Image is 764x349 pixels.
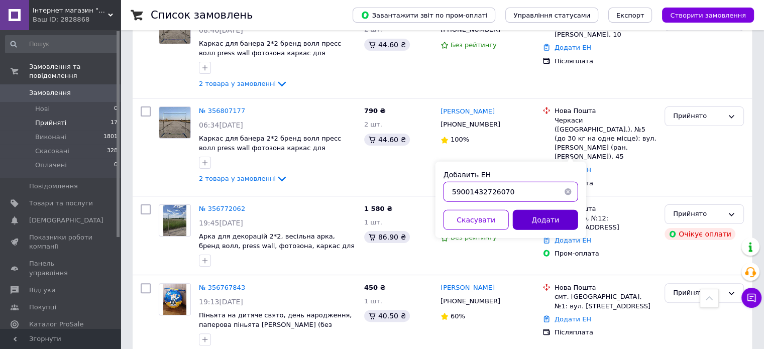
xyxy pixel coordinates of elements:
[35,119,66,128] span: Прийняті
[33,6,108,15] span: Інтернет магазин "Металеві конструкції"
[555,328,657,337] div: Післяплата
[29,88,71,97] span: Замовлення
[33,15,121,24] div: Ваш ID: 2828868
[555,106,657,115] div: Нова Пошта
[29,216,103,225] span: [DEMOGRAPHIC_DATA]
[555,249,657,258] div: Пром-оплата
[29,233,93,251] span: Показники роботи компанії
[199,311,352,337] a: Піньята на дитяче свято, день народження, паперова піньята [PERSON_NAME] (без наповнення)
[353,8,495,23] button: Завантажити звіт по пром-оплаті
[665,228,735,240] div: Очікує оплати
[35,133,66,142] span: Виконані
[114,104,118,113] span: 0
[741,288,761,308] button: Чат з покупцем
[364,297,382,305] span: 1 шт.
[364,218,382,226] span: 1 шт.
[199,135,341,161] a: Каркас для банера 2*2 бренд волл пресс волл press wall фотозона каркас для фотозони рекламний стенд
[364,310,410,322] div: 40.50 ₴
[444,171,491,179] label: Добавить ЕН
[364,134,410,146] div: 44.60 ₴
[29,62,121,80] span: Замовлення та повідомлення
[451,136,469,143] span: 100%
[199,219,243,227] span: 19:45[DATE]
[441,107,495,117] a: [PERSON_NAME]
[163,205,187,236] img: Фото товару
[444,210,509,230] button: Скасувати
[555,179,657,188] div: Післяплата
[673,209,723,219] div: Прийнято
[199,40,341,66] a: Каркас для банера 2*2 бренд волл пресс волл press wall фотозона каркас для фотозони рекламний стенд
[199,175,288,182] a: 2 товара у замовленні
[364,231,410,243] div: 86.90 ₴
[439,295,502,308] div: [PHONE_NUMBER]
[673,288,723,298] div: Прийнято
[364,39,410,51] div: 44.60 ₴
[555,283,657,292] div: Нова Пошта
[608,8,652,23] button: Експорт
[364,205,392,212] span: 1 580 ₴
[555,116,657,162] div: Черкаси ([GEOGRAPHIC_DATA].), №5 (до 30 кг на одне місце): вул. [PERSON_NAME] (ран. [PERSON_NAME]...
[199,175,276,182] span: 2 товара у замовленні
[555,214,657,232] div: Житомир, №12: [STREET_ADDRESS]
[114,161,118,170] span: 0
[555,237,591,244] a: Додати ЕН
[199,26,243,34] span: 08:40[DATE]
[151,9,253,21] h1: Список замовлень
[29,286,55,295] span: Відгуки
[555,204,657,213] div: Нова Пошта
[673,111,723,122] div: Прийнято
[5,35,119,53] input: Пошук
[555,57,657,66] div: Післяплата
[616,12,644,19] span: Експорт
[361,11,487,20] span: Завантажити звіт по пром-оплаті
[652,11,754,19] a: Створити замовлення
[441,283,495,293] a: [PERSON_NAME]
[107,147,118,156] span: 328
[439,118,502,131] div: [PHONE_NUMBER]
[555,292,657,310] div: смт. [GEOGRAPHIC_DATA], №1: вул. [STREET_ADDRESS]
[199,121,243,129] span: 06:34[DATE]
[558,182,578,202] button: Очистить
[555,44,591,51] a: Додати ЕН
[199,232,355,259] a: Арка для декорацій 2*2, весільна арка, бренд волл, press wall, фотозона, каркас для банера
[103,133,118,142] span: 1801
[111,119,118,128] span: 17
[199,298,243,306] span: 19:13[DATE]
[159,107,190,138] img: Фото товару
[199,205,245,212] a: № 356772062
[364,121,382,128] span: 2 шт.
[29,320,83,329] span: Каталог ProSale
[451,312,465,320] span: 60%
[505,8,598,23] button: Управління статусами
[29,182,78,191] span: Повідомлення
[159,283,191,315] a: Фото товару
[199,284,245,291] a: № 356767843
[199,107,245,114] a: № 356807177
[513,12,590,19] span: Управління статусами
[159,106,191,139] a: Фото товару
[662,8,754,23] button: Створити замовлення
[513,210,578,230] button: Додати
[163,284,187,315] img: Фото товару
[35,104,50,113] span: Нові
[29,259,93,277] span: Панель управління
[451,41,497,49] span: Без рейтингу
[670,12,746,19] span: Створити замовлення
[199,80,288,87] a: 2 товара у замовленні
[29,303,56,312] span: Покупці
[35,161,67,170] span: Оплачені
[364,284,386,291] span: 450 ₴
[364,107,386,114] span: 790 ₴
[199,80,276,87] span: 2 товара у замовленні
[29,199,93,208] span: Товари та послуги
[555,315,591,323] a: Додати ЕН
[35,147,69,156] span: Скасовані
[159,204,191,237] a: Фото товару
